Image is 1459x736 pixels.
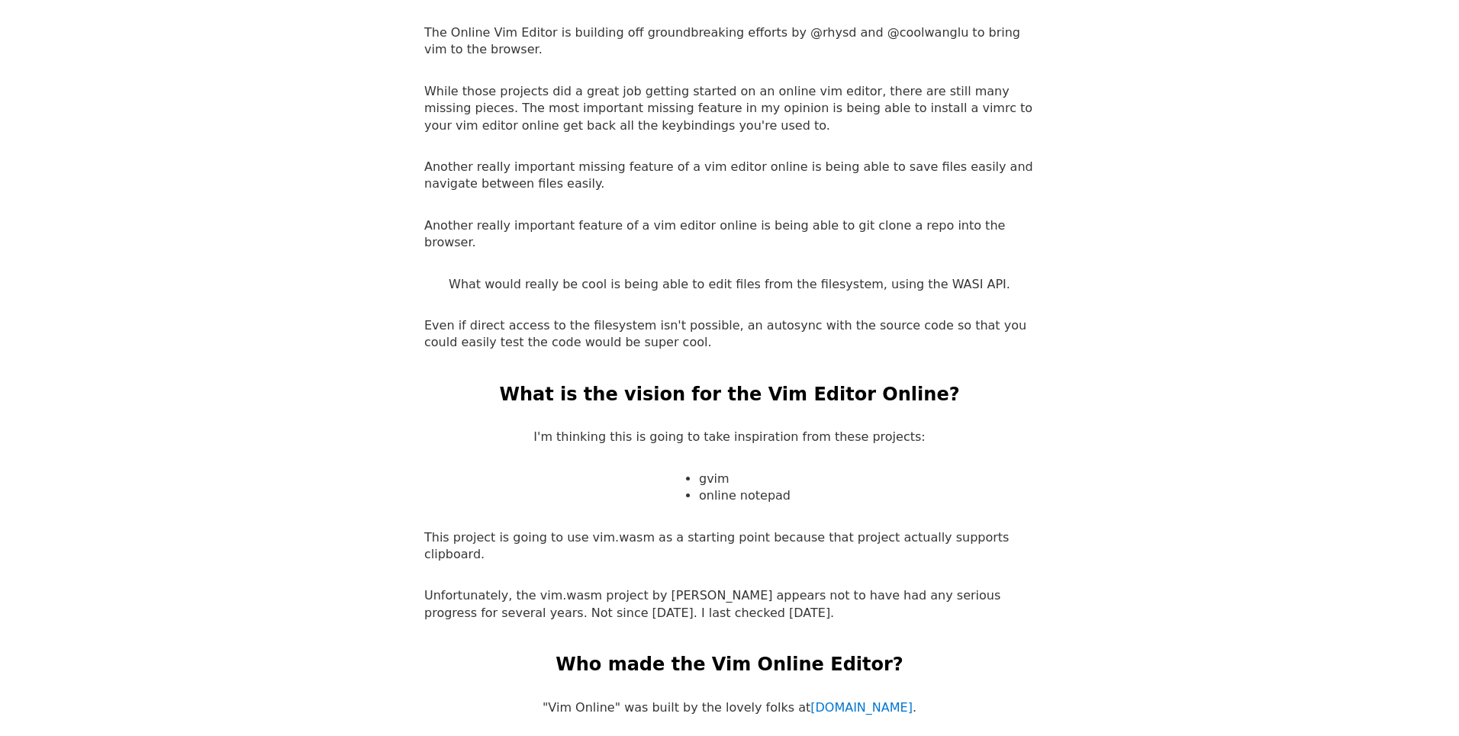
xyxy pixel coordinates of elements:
[499,382,959,408] h2: What is the vision for the Vim Editor Online?
[533,429,925,445] p: I'm thinking this is going to take inspiration from these projects:
[424,83,1035,134] p: While those projects did a great job getting started on an online vim editor, there are still man...
[699,487,791,504] li: online notepad
[424,24,1035,59] p: The Online Vim Editor is building off groundbreaking efforts by @rhysd and @coolwanglu to bring v...
[424,317,1035,352] p: Even if direct access to the filesystem isn't possible, an autosync with the source code so that ...
[424,529,1035,564] p: This project is going to use vim.wasm as a starting point because that project actually supports ...
[424,587,1035,622] p: Unfortunately, the vim.wasm project by [PERSON_NAME] appears not to have had any serious progress...
[543,699,916,716] p: "Vim Online" was built by the lovely folks at .
[699,471,791,487] li: gvim
[556,652,903,678] h2: Who made the Vim Online Editor?
[810,700,913,715] a: [DOMAIN_NAME]
[424,159,1035,193] p: Another really important missing feature of a vim editor online is being able to save files easil...
[424,217,1035,252] p: Another really important feature of a vim editor online is being able to git clone a repo into th...
[449,276,1010,293] p: What would really be cool is being able to edit files from the filesystem, using the WASI API.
